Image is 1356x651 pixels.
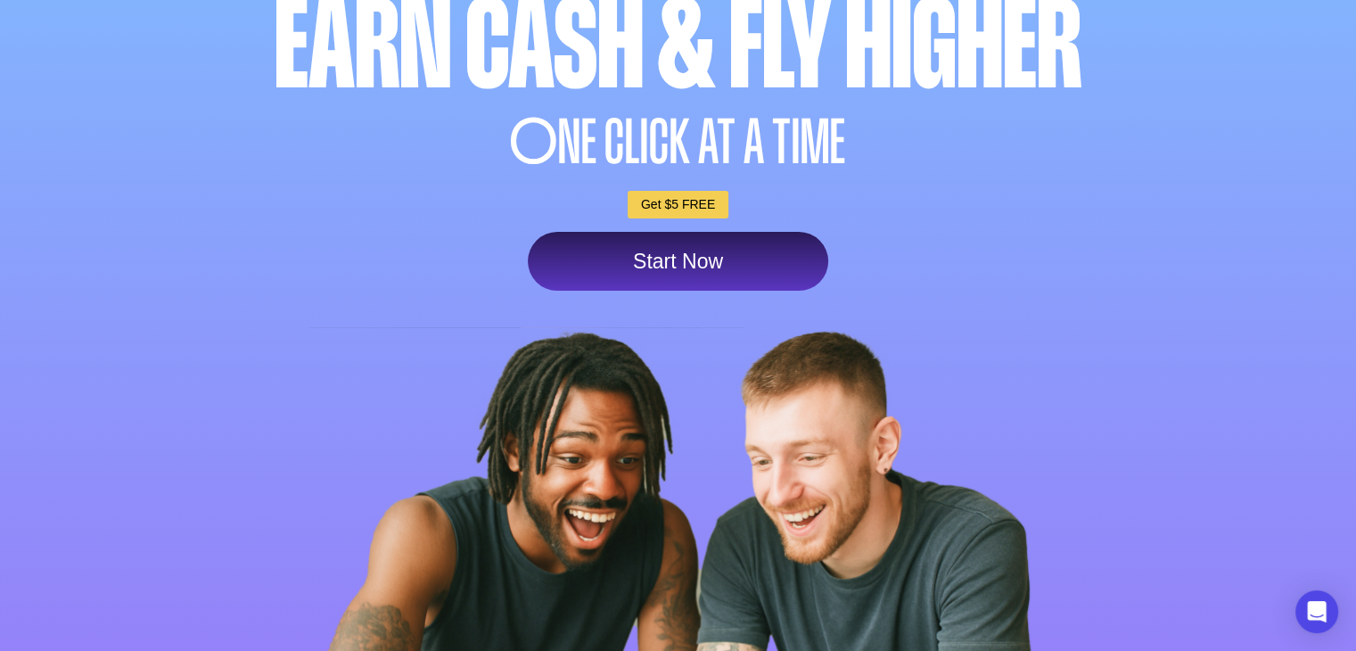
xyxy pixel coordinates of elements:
a: Get $5 FREE [628,191,728,218]
div: Open Intercom Messenger [1295,590,1338,633]
div: NE CLICK AT A TIME [168,111,1188,173]
a: Start Now [528,232,828,291]
span: O [510,111,558,173]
